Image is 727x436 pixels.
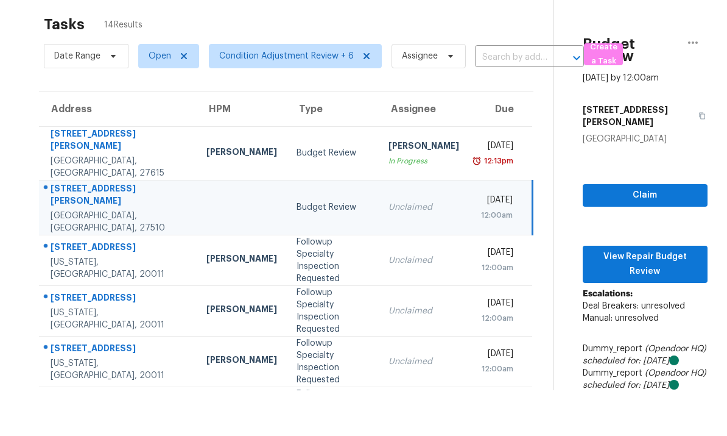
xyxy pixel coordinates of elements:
span: View Repair Budget Review [592,249,698,279]
div: [GEOGRAPHIC_DATA], [GEOGRAPHIC_DATA], 27615 [51,155,187,179]
span: Deal Breakers: unresolved [583,302,685,310]
b: Escalations: [583,290,633,298]
div: [US_STATE], [GEOGRAPHIC_DATA], 20011 [51,357,187,382]
div: [STREET_ADDRESS][PERSON_NAME] [51,127,187,155]
div: [DATE] [479,140,513,155]
div: Followup Specialty Inspection Requested [297,337,370,386]
div: Budget Review [297,147,370,159]
span: Assignee [402,50,438,62]
div: Unclaimed [388,201,459,213]
div: 12:00am [479,312,513,324]
div: [GEOGRAPHIC_DATA], [GEOGRAPHIC_DATA], 27510 [51,210,187,234]
button: Create a Task [584,43,623,65]
div: Unclaimed [388,356,459,368]
th: Type [287,92,379,126]
div: 12:00am [479,209,513,221]
button: Claim [583,184,708,207]
div: [DATE] by 12:00am [583,72,659,84]
div: Dummy_report [583,367,708,391]
span: Date Range [54,50,100,62]
i: (Opendoor HQ) [645,369,706,377]
div: 12:00am [479,262,513,274]
th: Address [39,92,197,126]
button: Copy Address [691,99,708,133]
div: [DATE] [479,297,513,312]
h2: Tasks [44,18,85,30]
span: Manual: unresolved [583,314,659,323]
div: [US_STATE], [GEOGRAPHIC_DATA], 20011 [51,307,187,331]
span: Create a Task [590,40,617,68]
input: Search by address [475,48,550,67]
div: Unclaimed [388,305,459,317]
th: Assignee [379,92,469,126]
div: Followup Specialty Inspection Requested [297,236,370,285]
div: Dummy_report [583,343,708,367]
div: [STREET_ADDRESS] [51,342,187,357]
div: 12:00am [479,363,513,375]
div: [PERSON_NAME] [206,354,277,369]
button: View Repair Budget Review [583,246,708,283]
div: In Progress [388,155,459,167]
img: Overdue Alarm Icon [472,155,482,167]
div: Unclaimed [388,254,459,266]
i: (Opendoor HQ) [645,345,706,353]
i: scheduled for: [DATE] [583,381,669,390]
div: [PERSON_NAME] [388,140,459,155]
span: Open [149,50,171,62]
div: [STREET_ADDRESS][PERSON_NAME] [51,182,187,210]
th: HPM [197,92,287,126]
th: Due [469,92,532,126]
span: 14 Results [104,19,142,31]
div: [GEOGRAPHIC_DATA] [583,133,708,145]
h2: Budget Review [583,38,678,62]
div: [STREET_ADDRESS] [51,241,187,256]
div: [PERSON_NAME] [206,303,277,318]
div: Followup Specialty Inspection Requested [297,287,370,335]
div: 12:13pm [482,155,513,167]
div: [PERSON_NAME] [206,252,277,268]
div: [DATE] [479,246,513,262]
button: Open [568,49,585,66]
span: Condition Adjustment Review + 6 [219,50,354,62]
i: scheduled for: [DATE] [583,357,669,365]
div: [PERSON_NAME] [206,146,277,161]
div: [STREET_ADDRESS] [51,291,187,307]
div: [US_STATE], [GEOGRAPHIC_DATA], 20011 [51,256,187,281]
h5: [STREET_ADDRESS][PERSON_NAME] [583,104,691,128]
div: [DATE] [479,348,513,363]
span: Claim [592,188,698,203]
div: Budget Review [297,201,370,213]
div: [DATE] [479,194,513,209]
